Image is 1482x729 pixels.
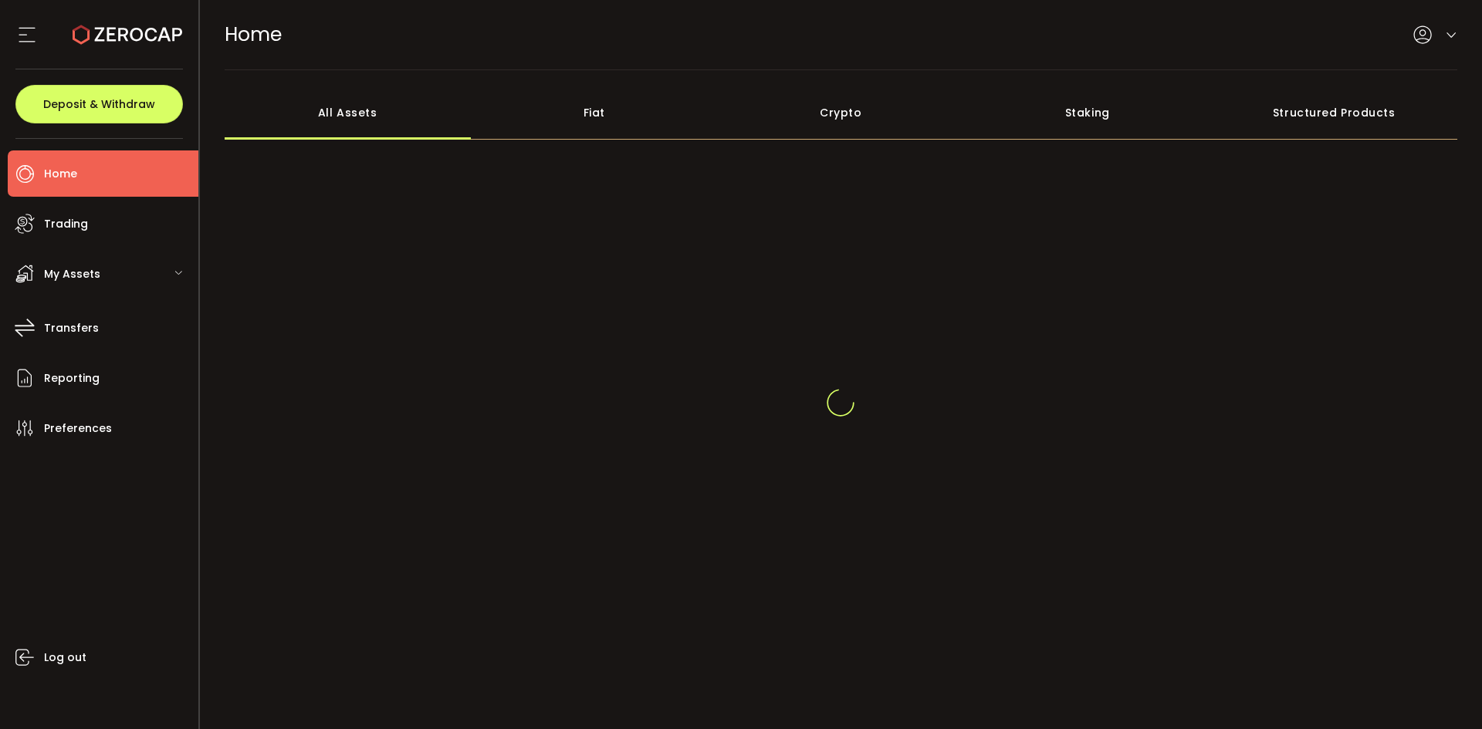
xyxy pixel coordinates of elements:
button: Deposit & Withdraw [15,85,183,123]
div: Staking [964,86,1211,140]
div: Structured Products [1211,86,1458,140]
div: Fiat [471,86,718,140]
span: Reporting [44,367,100,390]
span: My Assets [44,263,100,285]
span: Log out [44,646,86,669]
div: All Assets [225,86,472,140]
span: Transfers [44,317,99,339]
span: Preferences [44,417,112,440]
div: Crypto [718,86,965,140]
span: Deposit & Withdraw [43,99,155,110]
span: Trading [44,213,88,235]
span: Home [225,21,282,48]
span: Home [44,163,77,185]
